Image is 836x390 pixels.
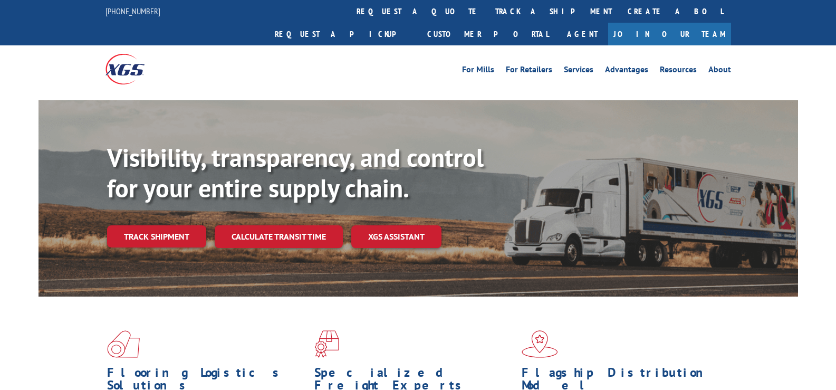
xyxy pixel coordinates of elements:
[419,23,556,45] a: Customer Portal
[107,141,484,204] b: Visibility, transparency, and control for your entire supply chain.
[506,65,552,77] a: For Retailers
[564,65,593,77] a: Services
[522,330,558,358] img: xgs-icon-flagship-distribution-model-red
[107,225,206,248] a: Track shipment
[215,225,343,248] a: Calculate transit time
[351,225,441,248] a: XGS ASSISTANT
[105,6,160,16] a: [PHONE_NUMBER]
[660,65,697,77] a: Resources
[267,23,419,45] a: Request a pickup
[314,330,339,358] img: xgs-icon-focused-on-flooring-red
[708,65,731,77] a: About
[107,330,140,358] img: xgs-icon-total-supply-chain-intelligence-red
[608,23,731,45] a: Join Our Team
[556,23,608,45] a: Agent
[462,65,494,77] a: For Mills
[605,65,648,77] a: Advantages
